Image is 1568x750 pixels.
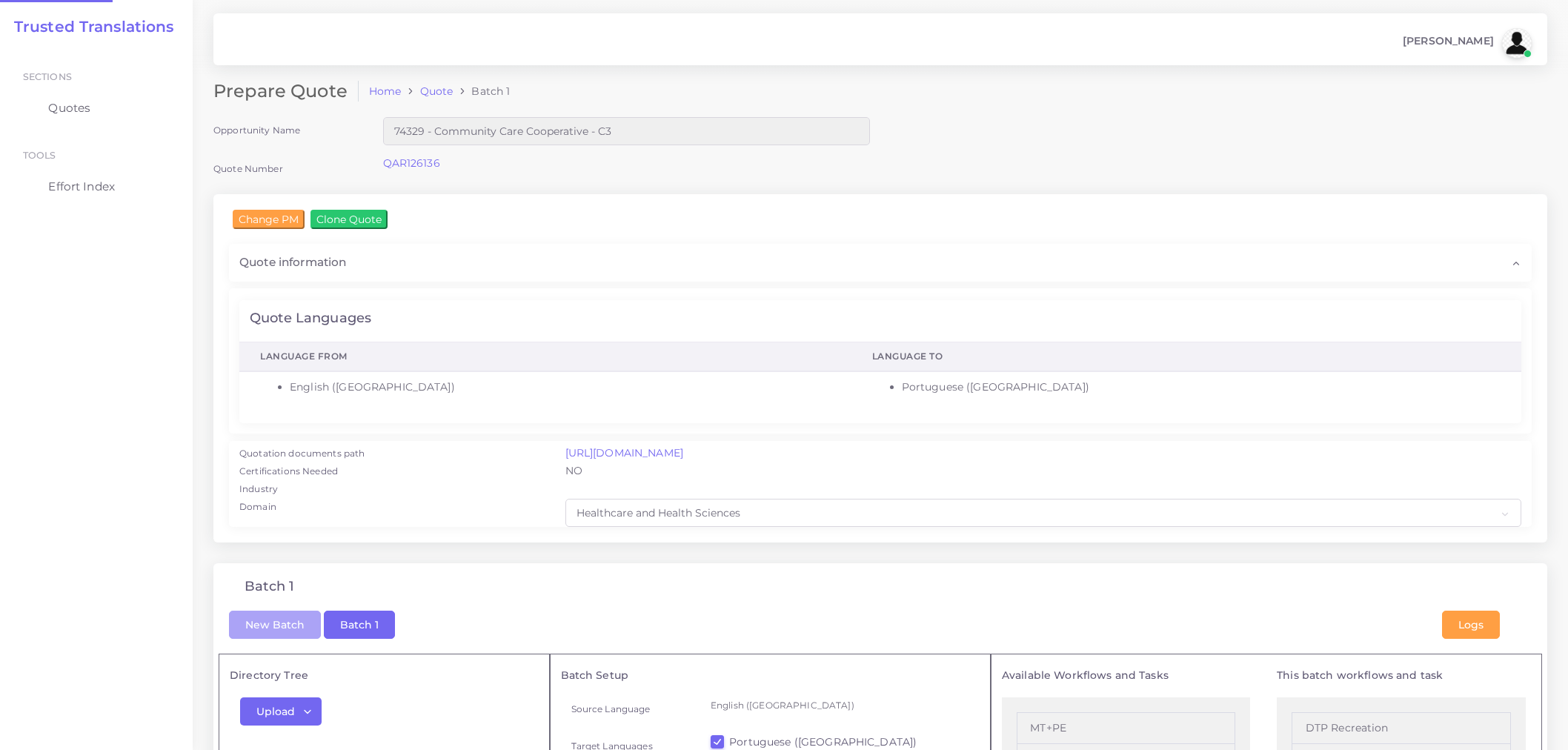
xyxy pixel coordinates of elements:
span: Quote information [239,254,346,271]
a: [PERSON_NAME]avatar [1395,28,1537,58]
label: Domain [239,500,276,514]
h2: Prepare Quote [213,81,359,102]
a: [URL][DOMAIN_NAME] [565,446,684,459]
h5: Available Workflows and Tasks [1002,669,1251,682]
input: Clone Quote [310,210,388,229]
label: Quote Number [213,162,283,175]
label: Certifications Needed [239,465,338,478]
a: QAR126136 [383,156,440,170]
h5: This batch workflows and task [1277,669,1526,682]
h4: Batch 1 [245,579,294,595]
span: [PERSON_NAME] [1403,36,1494,46]
a: Quote [420,84,454,99]
input: Change PM [233,210,305,229]
label: Quotation documents path [239,447,365,460]
li: DTP Recreation [1292,712,1511,744]
img: avatar [1502,28,1532,58]
button: Logs [1442,611,1500,639]
a: Batch 1 [324,617,395,630]
h5: Directory Tree [230,669,539,682]
span: Logs [1458,618,1484,631]
th: Language To [851,342,1521,371]
h4: Quote Languages [250,311,371,327]
span: Tools [23,150,56,161]
th: Language From [239,342,851,371]
span: Sections [23,71,72,82]
span: Quotes [48,100,90,116]
a: New Batch [229,617,321,630]
li: Batch 1 [453,84,510,99]
span: Effort Index [48,179,115,195]
label: Opportunity Name [213,124,300,136]
button: Batch 1 [324,611,395,639]
div: NO [555,463,1532,481]
label: Source Language [571,703,651,715]
a: Quotes [11,93,182,124]
button: Upload [240,697,322,726]
label: Portuguese ([GEOGRAPHIC_DATA]) [729,734,917,749]
a: Home [369,84,402,99]
h5: Batch Setup [561,669,980,682]
li: English ([GEOGRAPHIC_DATA]) [290,379,831,395]
li: Portuguese ([GEOGRAPHIC_DATA]) [902,379,1501,395]
div: Quote information [229,244,1532,281]
a: Trusted Translations [4,18,174,36]
li: MT+PE [1017,712,1236,744]
p: English ([GEOGRAPHIC_DATA]) [711,697,969,713]
a: Effort Index [11,171,182,202]
label: Industry [239,482,278,496]
button: New Batch [229,611,321,639]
